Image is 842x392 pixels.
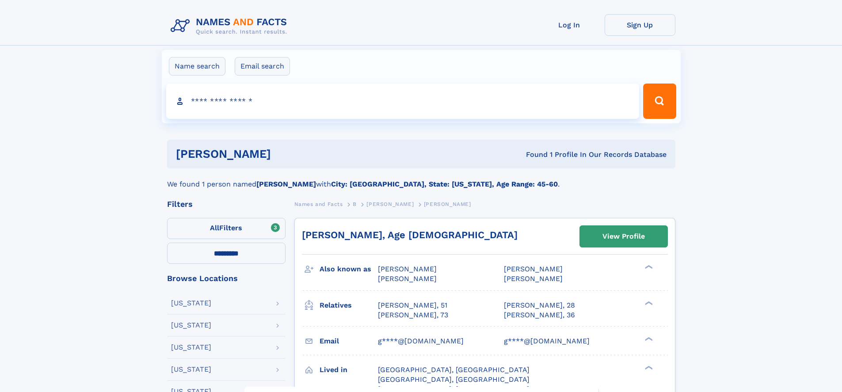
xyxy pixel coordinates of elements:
[210,224,219,232] span: All
[643,264,653,270] div: ❯
[378,375,530,384] span: [GEOGRAPHIC_DATA], [GEOGRAPHIC_DATA]
[235,57,290,76] label: Email search
[167,14,294,38] img: Logo Names and Facts
[353,201,357,207] span: B
[320,362,378,377] h3: Lived in
[171,344,211,351] div: [US_STATE]
[294,198,343,209] a: Names and Facts
[605,14,675,36] a: Sign Up
[167,168,675,190] div: We found 1 person named with .
[504,274,563,283] span: [PERSON_NAME]
[331,180,558,188] b: City: [GEOGRAPHIC_DATA], State: [US_STATE], Age Range: 45-60
[167,218,286,239] label: Filters
[378,265,437,273] span: [PERSON_NAME]
[167,200,286,208] div: Filters
[378,310,448,320] a: [PERSON_NAME], 73
[166,84,640,119] input: search input
[580,226,667,247] a: View Profile
[424,201,471,207] span: [PERSON_NAME]
[167,274,286,282] div: Browse Locations
[366,201,414,207] span: [PERSON_NAME]
[643,365,653,370] div: ❯
[171,300,211,307] div: [US_STATE]
[171,322,211,329] div: [US_STATE]
[602,226,645,247] div: View Profile
[320,334,378,349] h3: Email
[353,198,357,209] a: B
[171,366,211,373] div: [US_STATE]
[378,274,437,283] span: [PERSON_NAME]
[504,265,563,273] span: [PERSON_NAME]
[504,301,575,310] a: [PERSON_NAME], 28
[643,84,676,119] button: Search Button
[534,14,605,36] a: Log In
[378,365,530,374] span: [GEOGRAPHIC_DATA], [GEOGRAPHIC_DATA]
[643,300,653,306] div: ❯
[320,262,378,277] h3: Also known as
[176,148,399,160] h1: [PERSON_NAME]
[169,57,225,76] label: Name search
[643,336,653,342] div: ❯
[378,301,447,310] a: [PERSON_NAME], 51
[366,198,414,209] a: [PERSON_NAME]
[256,180,316,188] b: [PERSON_NAME]
[320,298,378,313] h3: Relatives
[504,310,575,320] a: [PERSON_NAME], 36
[302,229,518,240] a: [PERSON_NAME], Age [DEMOGRAPHIC_DATA]
[398,150,667,160] div: Found 1 Profile In Our Records Database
